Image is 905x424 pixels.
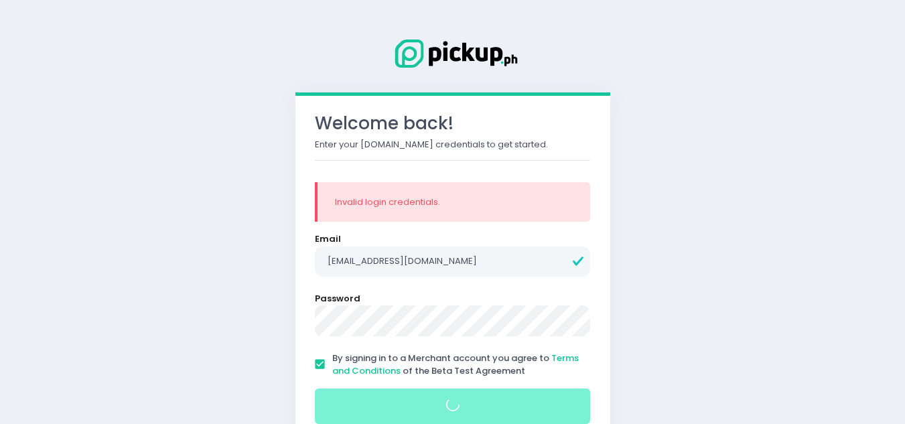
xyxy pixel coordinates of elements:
p: Enter your [DOMAIN_NAME] credentials to get started. [315,138,591,151]
div: Invalid login credentials. [335,196,573,209]
label: Email [315,232,341,246]
a: Terms and Conditions [332,352,579,378]
span: By signing in to a Merchant account you agree to of the Beta Test Agreement [332,352,579,378]
label: Password [315,292,360,305]
img: Logo [386,37,520,70]
h3: Welcome back! [315,113,591,134]
input: Email [315,246,591,277]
